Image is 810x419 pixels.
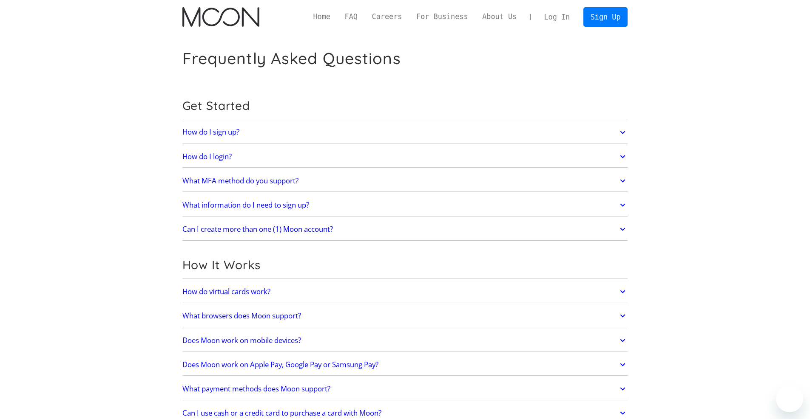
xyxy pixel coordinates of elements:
h2: What information do I need to sign up? [182,201,309,209]
h2: Can I use cash or a credit card to purchase a card with Moon? [182,409,381,417]
h2: How It Works [182,258,628,272]
h2: What payment methods does Moon support? [182,385,330,393]
a: Does Moon work on Apple Pay, Google Pay or Samsung Pay? [182,356,628,374]
a: Sign Up [583,7,628,26]
img: Moon Logo [182,7,259,27]
a: Careers [365,11,409,22]
h2: What MFA method do you support? [182,177,298,185]
h2: How do I login? [182,152,232,161]
a: FAQ [338,11,365,22]
a: How do virtual cards work? [182,283,628,301]
a: Does Moon work on mobile devices? [182,332,628,349]
h2: How do I sign up? [182,128,239,136]
a: How do I login? [182,148,628,166]
a: How do I sign up? [182,124,628,141]
a: home [182,7,259,27]
h2: Does Moon work on Apple Pay, Google Pay or Samsung Pay? [182,360,378,369]
a: What information do I need to sign up? [182,196,628,214]
h2: How do virtual cards work? [182,287,270,296]
a: For Business [409,11,475,22]
a: About Us [475,11,524,22]
h2: Get Started [182,98,628,113]
a: Log In [537,8,577,26]
h1: Frequently Asked Questions [182,49,401,68]
a: Home [306,11,338,22]
a: Can I create more than one (1) Moon account? [182,220,628,238]
h2: Can I create more than one (1) Moon account? [182,225,333,233]
h2: Does Moon work on mobile devices? [182,336,301,345]
a: What payment methods does Moon support? [182,380,628,398]
iframe: Button to launch messaging window [776,385,803,412]
h2: What browsers does Moon support? [182,312,301,320]
a: What MFA method do you support? [182,172,628,190]
a: What browsers does Moon support? [182,307,628,325]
